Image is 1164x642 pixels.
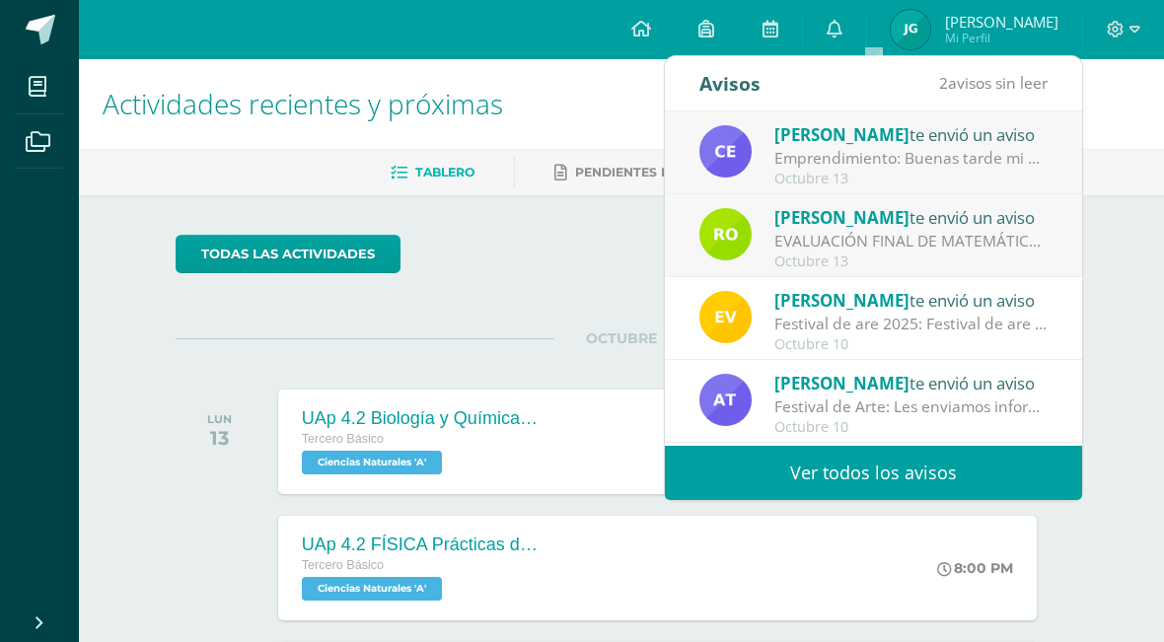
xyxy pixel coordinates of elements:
span: [PERSON_NAME] [774,206,909,229]
div: UAp 4.2 FÍSICA Prácticas de laboratorio vespertino [302,535,539,555]
img: e0d417c472ee790ef5578283e3430836.png [699,374,752,426]
span: Actividades recientes y próximas [103,85,503,122]
a: Ver todos los avisos [665,446,1082,500]
span: Tercero Básico [302,432,384,446]
div: 13 [207,426,232,450]
img: 53ebae3843709d0b88523289b497d643.png [699,208,752,260]
span: [PERSON_NAME] [774,123,909,146]
div: Octubre 10 [774,419,1049,436]
span: avisos sin leer [939,72,1048,94]
span: [PERSON_NAME] [945,12,1058,32]
span: Tablero [415,165,474,179]
div: 8:00 PM [937,559,1013,577]
div: Octubre 13 [774,253,1049,270]
span: Ciencias Naturales 'A' [302,577,442,601]
div: Octubre 10 [774,336,1049,353]
span: 2 [939,72,948,94]
span: [PERSON_NAME] [774,289,909,312]
span: Tercero Básico [302,558,384,572]
div: Emprendimiento: Buenas tarde mi estimados, por favor regresar el pase de hombres, para salir al b... [774,147,1049,170]
img: 383db5ddd486cfc25017fad405f5d727.png [699,291,752,343]
a: todas las Actividades [176,235,400,273]
a: Tablero [391,157,474,188]
div: te envió un aviso [774,121,1049,147]
span: Ciencias Naturales 'A' [302,451,442,474]
span: Mi Perfil [945,30,1058,46]
img: 8012678d50ceae5304f6543d3d2a5096.png [891,10,930,49]
div: te envió un aviso [774,370,1049,395]
div: Avisos [699,56,761,110]
div: EVALUACIÓN FINAL DE MATEMÁTICA: Buenos días estimados padres de familia, es un gusto saludarles, ... [774,230,1049,252]
span: OCTUBRE [554,329,689,347]
span: Pendientes de entrega [575,165,744,179]
div: LUN [207,412,232,426]
div: te envió un aviso [774,287,1049,313]
div: Octubre 13 [774,171,1049,187]
img: 7a51f661b91fc24d84d05607a94bba63.png [699,125,752,178]
div: te envió un aviso [774,204,1049,230]
span: [PERSON_NAME] [774,372,909,394]
a: Pendientes de entrega [554,157,744,188]
div: UAp 4.2 Biología y Química - Evaluación sumativa [302,408,539,429]
div: Festival de are 2025: Festival de are 2025 [774,313,1049,335]
div: Festival de Arte: Les enviamos información importante para el festival de Arte [774,395,1049,418]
